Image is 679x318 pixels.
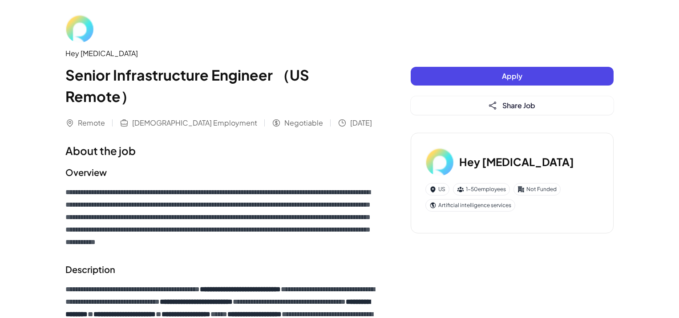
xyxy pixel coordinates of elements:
[65,48,375,59] div: Hey [MEDICAL_DATA]
[459,154,574,170] h3: Hey [MEDICAL_DATA]
[65,166,375,179] h2: Overview
[65,14,94,43] img: He
[425,183,449,196] div: US
[513,183,561,196] div: Not Funded
[350,118,372,128] span: [DATE]
[132,118,257,128] span: [DEMOGRAPHIC_DATA] Employment
[65,263,375,276] h2: Description
[65,64,375,107] h1: Senior Infrastructure Engineer （US Remote）
[453,183,510,196] div: 1-50 employees
[425,199,515,212] div: Artificial intelligence services
[78,118,105,128] span: Remote
[65,143,375,159] h1: About the job
[411,67,614,86] button: Apply
[502,71,522,81] span: Apply
[411,96,614,115] button: Share Job
[502,101,535,110] span: Share Job
[425,147,454,176] img: He
[284,118,323,128] span: Negotiable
